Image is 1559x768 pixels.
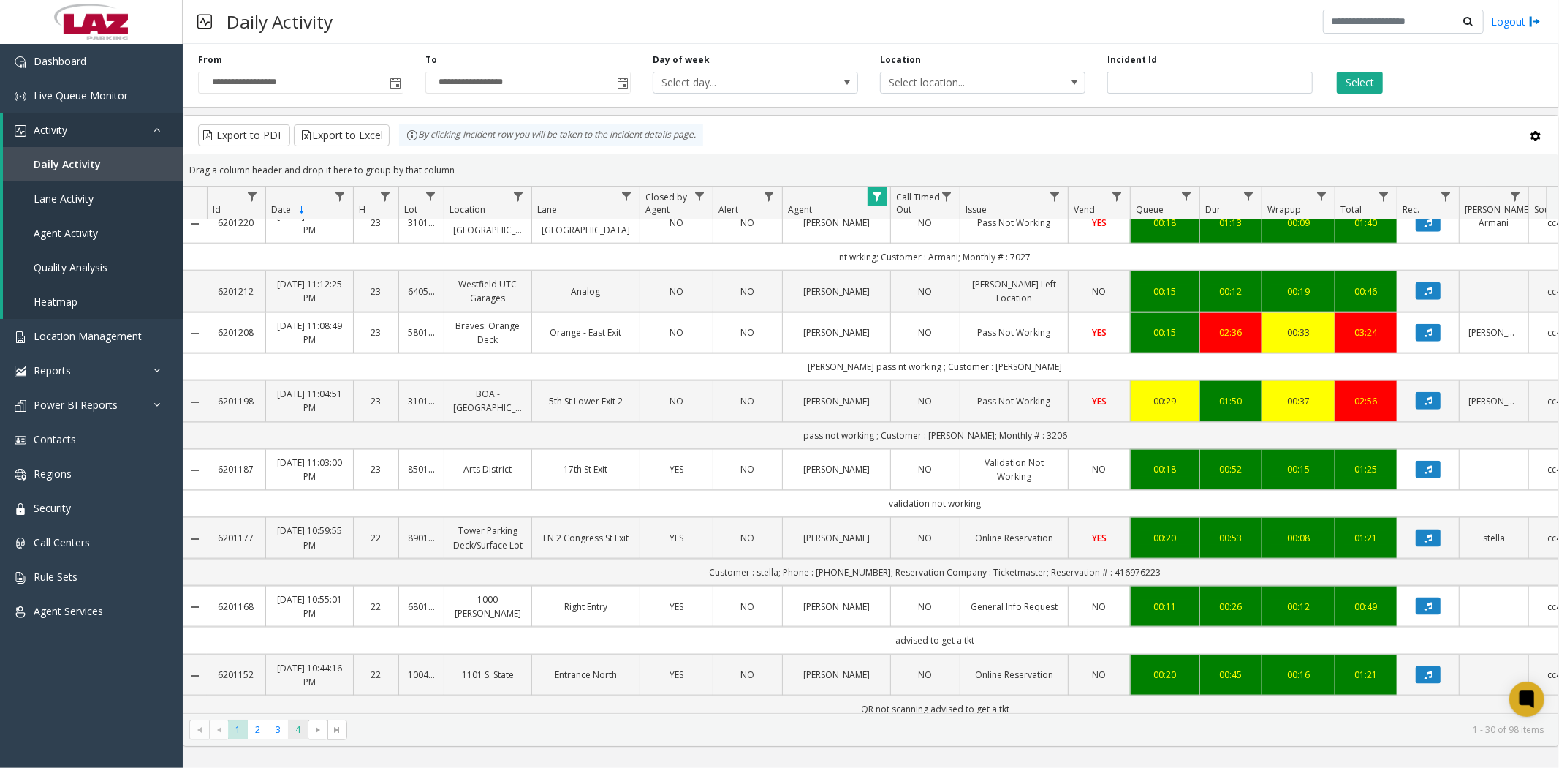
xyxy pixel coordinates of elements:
a: NO [1077,668,1121,682]
label: From [198,53,222,67]
a: Online Reservation [969,668,1059,682]
a: 00:16 [1271,668,1326,682]
a: 00:08 [1271,531,1326,545]
a: 6201198 [216,394,257,408]
span: Agent Services [34,604,103,618]
a: LN 2 Congress St Exit [541,531,631,545]
a: 23 [363,394,390,408]
div: Data table [183,187,1558,713]
span: Page 3 [268,720,288,739]
span: Agent Activity [34,226,98,240]
div: Drag a column header and drop it here to group by that column [183,157,1558,183]
a: [PERSON_NAME] [792,531,881,545]
a: YES [649,668,704,682]
a: YES [1077,531,1121,545]
a: 00:26 [1209,600,1253,614]
span: Select location... [881,72,1044,93]
div: 00:12 [1271,600,1326,614]
a: General Info Request [969,600,1059,614]
span: NO [1093,601,1107,613]
span: Rule Sets [34,570,77,584]
a: 6201187 [216,462,257,476]
img: 'icon' [15,606,26,618]
a: 890133 [408,531,435,545]
a: 22 [363,668,390,682]
a: 00:19 [1271,285,1326,298]
a: Heatmap [3,285,183,319]
a: Analog [541,285,631,298]
span: YES [1092,395,1107,407]
span: Heatmap [34,295,77,309]
span: NO [670,395,683,407]
button: Export to Excel [294,124,390,146]
span: Live Queue Monitor [34,89,128,102]
a: 00:18 [1139,216,1191,230]
a: 22 [363,531,390,545]
a: YES [649,531,704,545]
span: Issue [966,203,987,216]
a: 02:56 [1344,394,1388,408]
a: Collapse Details [183,670,207,682]
a: [DATE] 11:12:25 PM [275,277,344,305]
a: Parker Filter Menu [1506,187,1525,206]
span: Queue [1136,203,1164,216]
span: Dur [1205,203,1221,216]
a: 23 [363,325,390,339]
a: NO [900,462,951,476]
span: Page 1 [228,720,248,739]
a: Quality Analysis [3,250,183,285]
a: NO [722,462,773,476]
img: 'icon' [15,366,26,377]
a: 100444 [408,668,435,682]
a: NO [1077,600,1121,614]
img: 'icon' [15,91,26,102]
div: 00:53 [1209,531,1253,545]
span: [PERSON_NAME] [1465,203,1531,216]
a: Arts District [453,462,523,476]
a: Collapse Details [183,218,207,230]
span: Wrapup [1267,203,1301,216]
a: 850109 [408,462,435,476]
a: NO [900,394,951,408]
span: NO [1093,285,1107,298]
a: BOA - [GEOGRAPHIC_DATA] [453,209,523,237]
a: Agent Filter Menu [868,187,887,206]
div: 01:50 [1209,394,1253,408]
img: pageIcon [197,4,212,39]
label: To [425,53,437,67]
span: Go to the last page [327,720,347,740]
a: Tower Parking Deck/Surface Lot [453,524,523,551]
a: YES [649,462,704,476]
span: NO [670,285,683,298]
div: 00:20 [1139,531,1191,545]
a: NO [1077,285,1121,298]
a: Collapse Details [183,601,207,613]
a: Collapse Details [183,464,207,476]
a: Collapse Details [183,533,207,545]
a: NO [722,394,773,408]
a: 00:12 [1209,285,1253,298]
a: [PERSON_NAME] [792,285,881,298]
a: Activity [3,113,183,147]
div: 03:24 [1344,325,1388,339]
span: YES [670,463,683,475]
a: Rec. Filter Menu [1436,187,1456,206]
span: Security [34,501,71,515]
span: Id [213,203,221,216]
div: 00:20 [1139,668,1191,682]
a: 00:18 [1139,462,1191,476]
img: 'icon' [15,572,26,584]
a: 22 [363,600,390,614]
a: Validation Not Working [969,456,1059,483]
a: NO [722,600,773,614]
div: 01:40 [1344,216,1388,230]
div: 00:45 [1209,668,1253,682]
a: 23 [363,285,390,298]
a: 00:09 [1271,216,1326,230]
a: 23 [363,216,390,230]
span: Select day... [653,72,816,93]
a: [PERSON_NAME] [792,462,881,476]
span: Go to the next page [308,720,327,740]
span: Contacts [34,432,76,446]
